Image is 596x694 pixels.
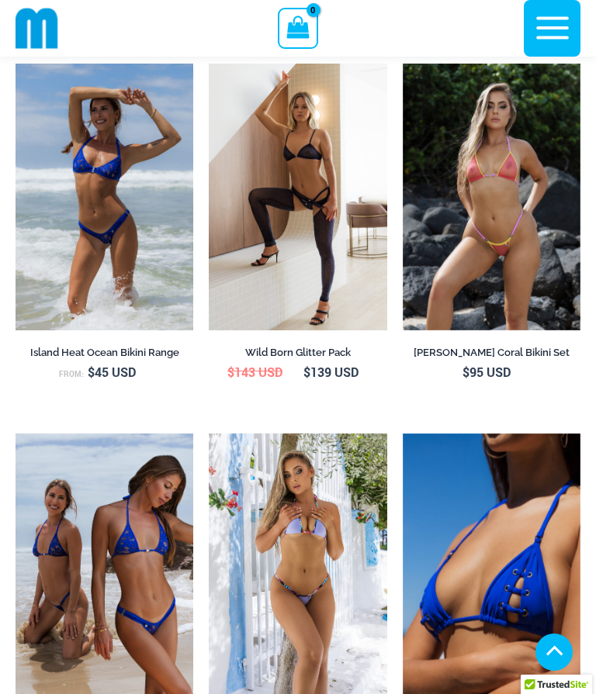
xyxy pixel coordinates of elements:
bdi: 95 USD [463,364,511,380]
h2: Wild Born Glitter Pack [209,346,386,359]
span: $ [463,364,470,380]
img: Maya Sunkist Coral 309 Top 469 Bottom 02 [403,64,580,330]
span: From: [59,369,84,379]
a: Wild Born Glitter Ink 1122 Top 605 Bottom 552 Tights 02Wild Born Glitter Ink 1122 Top 605 Bottom ... [209,64,386,330]
bdi: 139 USD [303,364,359,380]
a: Island Heat Ocean Bikini Range [16,346,193,364]
a: Maya Sunkist Coral 309 Top 469 Bottom 02Maya Sunkist Coral 309 Top 469 Bottom 04Maya Sunkist Cora... [403,64,580,330]
span: $ [88,364,95,380]
a: View Shopping Cart, empty [278,8,317,48]
bdi: 45 USD [88,364,136,380]
a: Wild Born Glitter Pack [209,346,386,364]
span: $ [303,364,310,380]
bdi: 143 USD [227,364,282,380]
a: Island Heat Ocean 359 Top 439 Bottom 01Island Heat Ocean 359 Top 439 Bottom 04Island Heat Ocean 3... [16,64,193,330]
h2: Island Heat Ocean Bikini Range [16,346,193,359]
h2: [PERSON_NAME] Coral Bikini Set [403,346,580,359]
img: Island Heat Ocean 359 Top 439 Bottom 01 [16,64,193,330]
a: [PERSON_NAME] Coral Bikini Set [403,346,580,364]
img: Wild Born Glitter Ink 1122 Top 605 Bottom 552 Tights 02 [209,64,386,330]
img: cropped mm emblem [16,7,58,50]
span: $ [227,364,234,380]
